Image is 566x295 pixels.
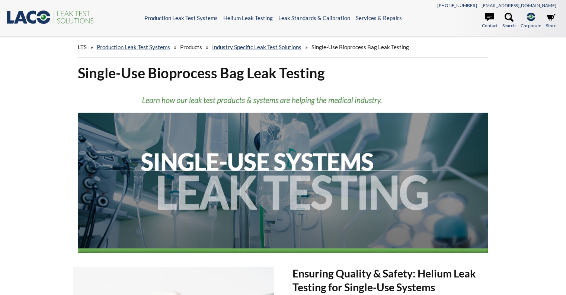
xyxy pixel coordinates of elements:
[78,37,489,58] div: » » » »
[78,64,489,82] h1: Single-Use Bioprocess Bag Leak Testing
[521,22,541,29] span: Corporate
[482,13,498,29] a: Contact
[212,44,301,50] a: Industry Specific Leak Test Solutions
[311,44,409,50] span: Single-Use Bioprocess Bag Leak Testing
[502,13,516,29] a: Search
[223,15,273,21] a: Helium Leak Testing
[97,44,170,50] a: Production Leak Test Systems
[78,44,87,50] span: LTS
[78,88,489,253] img: Header showing medical tubing and bioprocess containers.
[144,15,218,21] a: Production Leak Test Systems
[437,3,477,8] a: [PHONE_NUMBER]
[278,15,350,21] a: Leak Standards & Calibration
[292,267,493,294] h2: Ensuring Quality & Safety: Helium Leak Testing for Single-Use Systems
[546,13,556,29] a: Store
[482,3,556,8] a: [EMAIL_ADDRESS][DOMAIN_NAME]
[180,44,202,50] span: Products
[356,15,402,21] a: Services & Repairs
